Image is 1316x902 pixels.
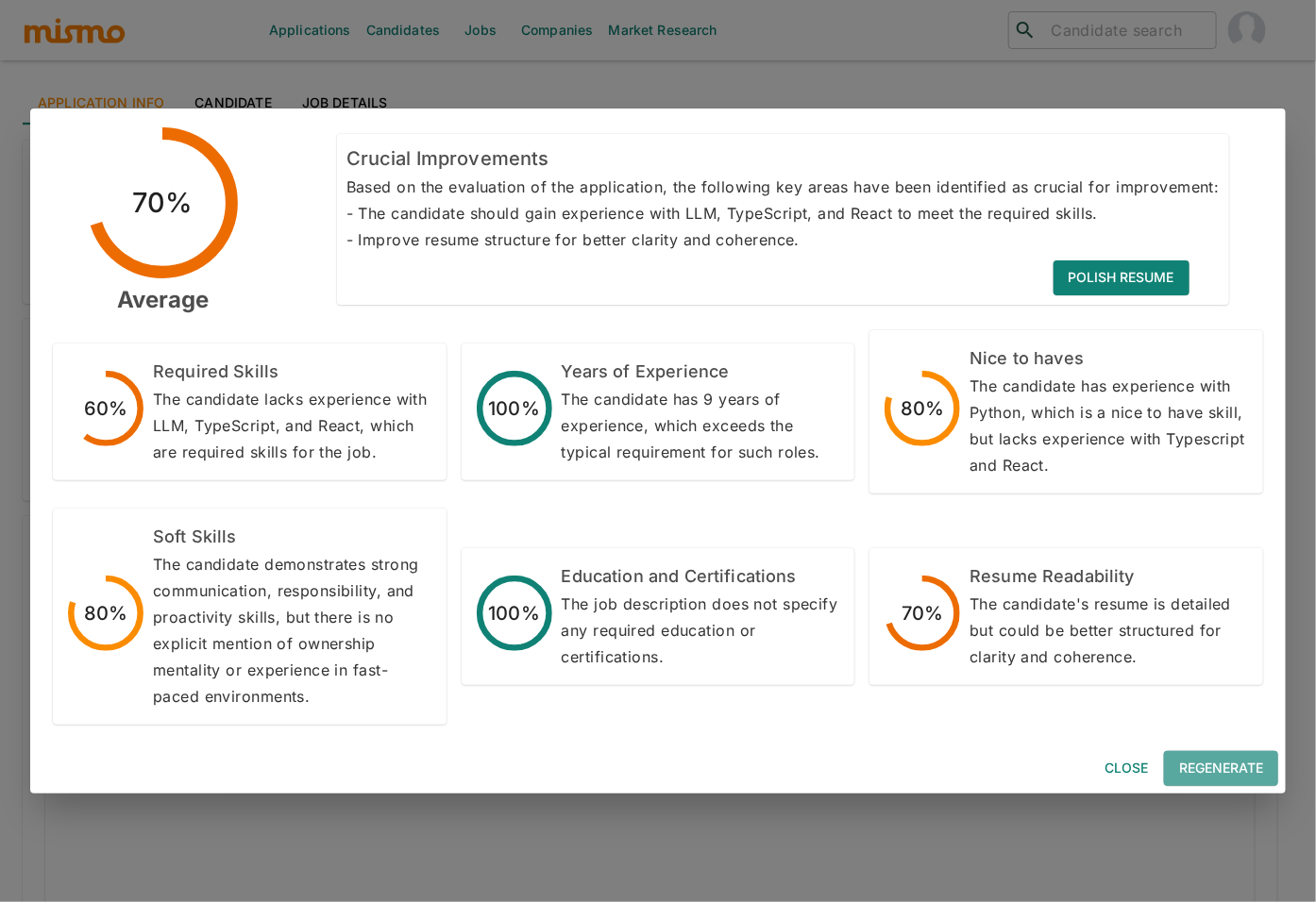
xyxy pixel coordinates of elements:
button: Close [1096,751,1156,786]
h6: Education and Certifications [562,563,840,591]
p: The job description does not specify any required education or certifications. [562,591,840,670]
h6: Nice to haves [970,345,1248,373]
p: - Improve resume structure for better clarity and coherence. [346,226,1220,253]
p: The candidate lacks experience with LLM, TypeScript, and React, which are required skills for the... [153,386,431,465]
p: The candidate has 9 years of experience, which exceeds the typical requirement for such roles. [562,386,840,465]
h6: Resume Readability [970,563,1248,591]
h5: Average [87,285,238,315]
p: - The candidate should gain experience with LLM, TypeScript, and React to meet the required skills. [346,200,1220,226]
p: The candidate has experience with Python, which is a nice to have skill, but lacks experience wit... [970,373,1248,478]
div: 100% [488,393,540,424]
h6: Soft Skills [153,524,431,551]
h6: Crucial Improvements [346,143,1220,174]
p: Based on the evaluation of the application, the following key areas have been identified as cruci... [346,174,1220,200]
div: 70% [132,181,193,225]
p: The candidate's resume is detailed but could be better structured for clarity and coherence. [970,591,1248,670]
div: 70% [902,598,943,628]
p: The candidate demonstrates strong communication, responsibility, and proactivity skills, but ther... [153,551,431,710]
div: 60% [84,393,127,424]
div: 80% [901,393,944,424]
div: 100% [488,598,540,628]
h6: Required Skills [153,359,431,386]
button: Polish Resume [1054,260,1189,295]
button: Regenerate [1164,751,1278,786]
div: 80% [84,598,127,628]
h6: Years of Experience [562,359,840,386]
